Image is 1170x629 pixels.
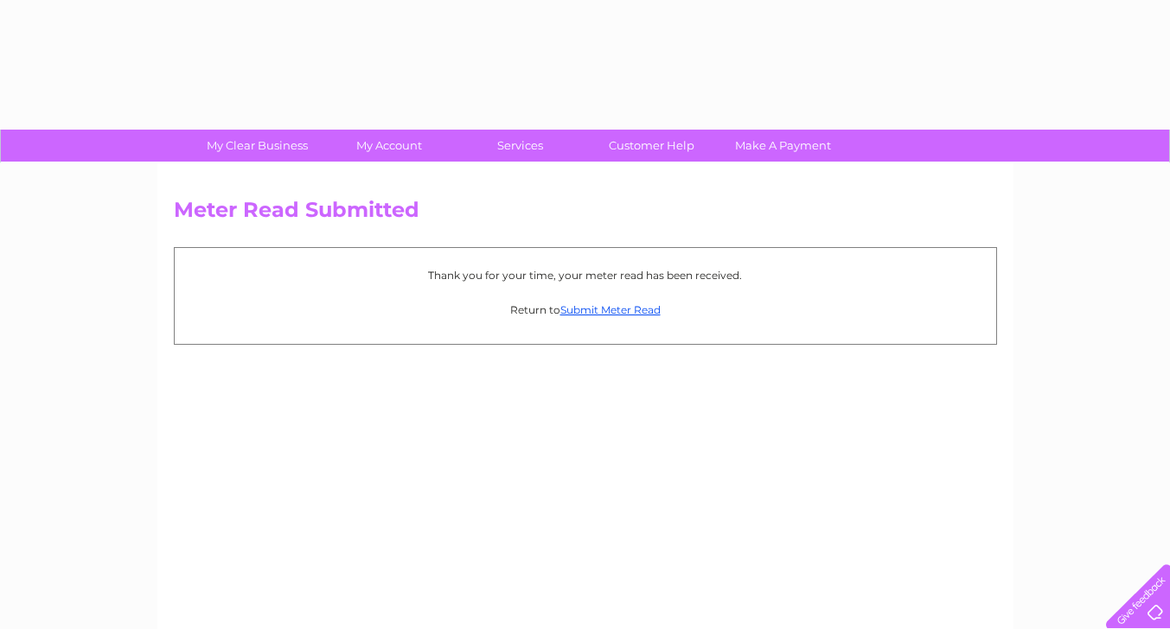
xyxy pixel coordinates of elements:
a: Make A Payment [712,130,854,162]
p: Return to [183,302,988,318]
a: Services [449,130,591,162]
p: Thank you for your time, your meter read has been received. [183,267,988,283]
h2: Meter Read Submitted [174,198,997,231]
a: Customer Help [580,130,723,162]
a: Submit Meter Read [560,303,661,316]
a: My Clear Business [186,130,329,162]
a: My Account [317,130,460,162]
